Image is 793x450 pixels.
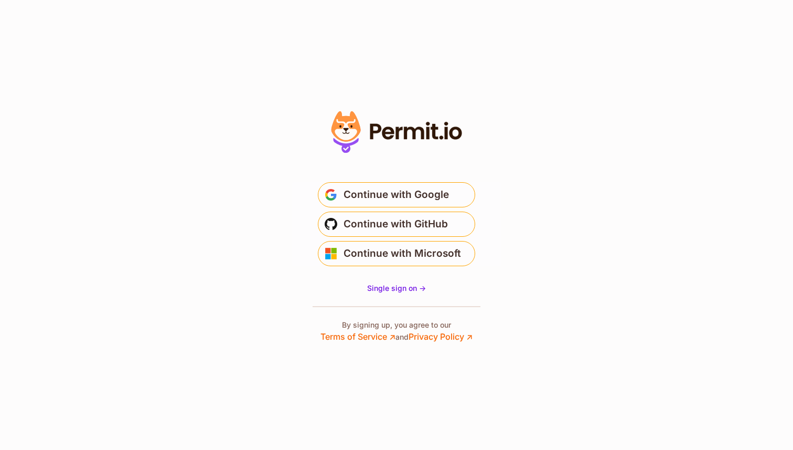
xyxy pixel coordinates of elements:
[318,241,475,266] button: Continue with Microsoft
[344,245,461,262] span: Continue with Microsoft
[320,320,473,343] p: By signing up, you agree to our and
[320,331,395,342] a: Terms of Service ↗
[318,182,475,207] button: Continue with Google
[318,212,475,237] button: Continue with GitHub
[344,216,448,233] span: Continue with GitHub
[344,186,449,203] span: Continue with Google
[367,283,426,294] a: Single sign on ->
[367,284,426,292] span: Single sign on ->
[409,331,473,342] a: Privacy Policy ↗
